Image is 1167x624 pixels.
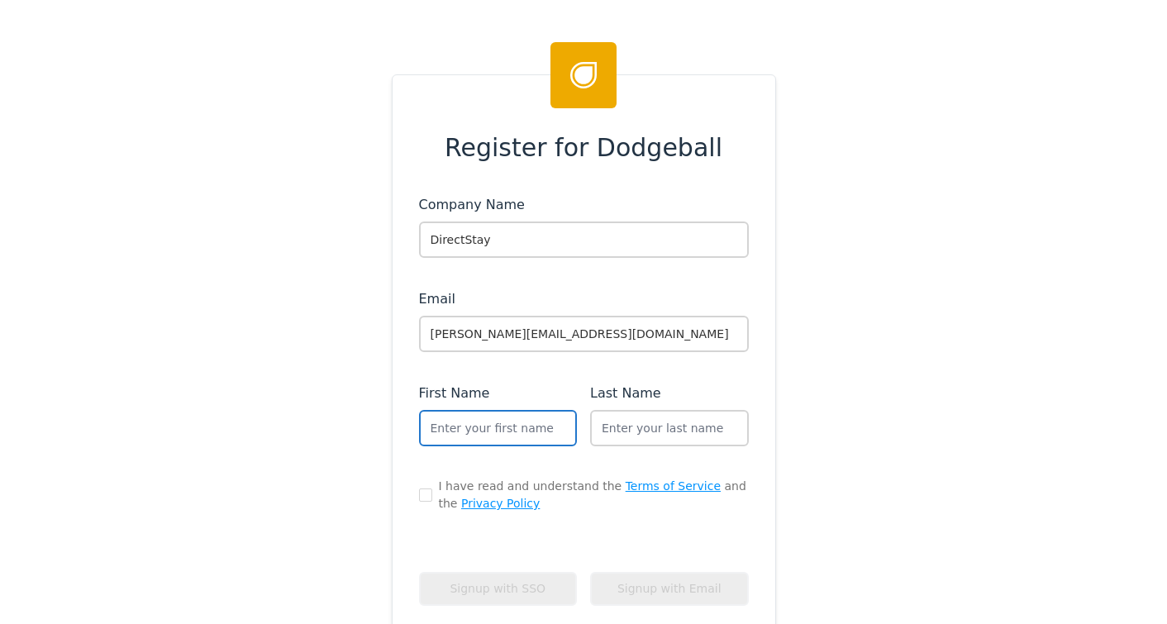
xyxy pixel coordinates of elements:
span: I have read and understand the and the [439,478,749,512]
input: Enter your last name [590,410,749,446]
input: Enter your first name [419,410,578,446]
input: Enter your company name [419,221,749,258]
span: Company Name [419,197,525,212]
span: Email [419,291,455,307]
a: Terms of Service [626,479,721,493]
span: Register for Dodgeball [445,129,722,166]
span: Last Name [590,385,661,401]
input: Enter your work email address [419,316,749,352]
a: Privacy Policy [461,497,540,510]
span: First Name [419,385,490,401]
